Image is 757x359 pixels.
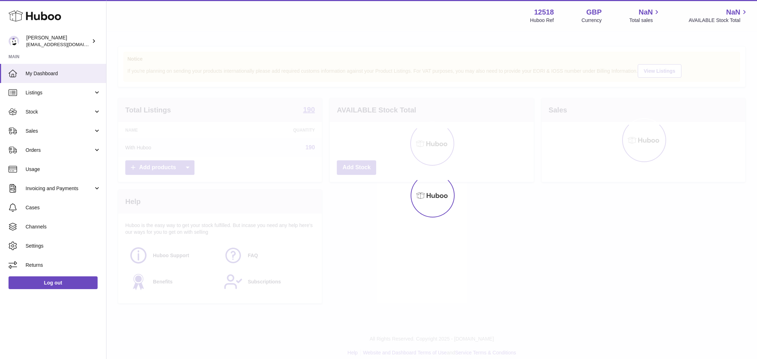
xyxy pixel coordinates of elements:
[629,17,661,24] span: Total sales
[629,7,661,24] a: NaN Total sales
[26,70,101,77] span: My Dashboard
[689,7,748,24] a: NaN AVAILABLE Stock Total
[26,243,101,249] span: Settings
[26,89,93,96] span: Listings
[9,276,98,289] a: Log out
[26,128,93,134] span: Sales
[26,42,104,47] span: [EMAIL_ADDRESS][DOMAIN_NAME]
[26,147,93,154] span: Orders
[26,34,90,48] div: [PERSON_NAME]
[726,7,740,17] span: NaN
[26,262,101,269] span: Returns
[26,204,101,211] span: Cases
[530,17,554,24] div: Huboo Ref
[26,109,93,115] span: Stock
[9,36,19,46] img: internalAdmin-12518@internal.huboo.com
[582,17,602,24] div: Currency
[26,185,93,192] span: Invoicing and Payments
[26,166,101,173] span: Usage
[638,7,653,17] span: NaN
[26,223,101,230] span: Channels
[689,17,748,24] span: AVAILABLE Stock Total
[534,7,554,17] strong: 12518
[586,7,602,17] strong: GBP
